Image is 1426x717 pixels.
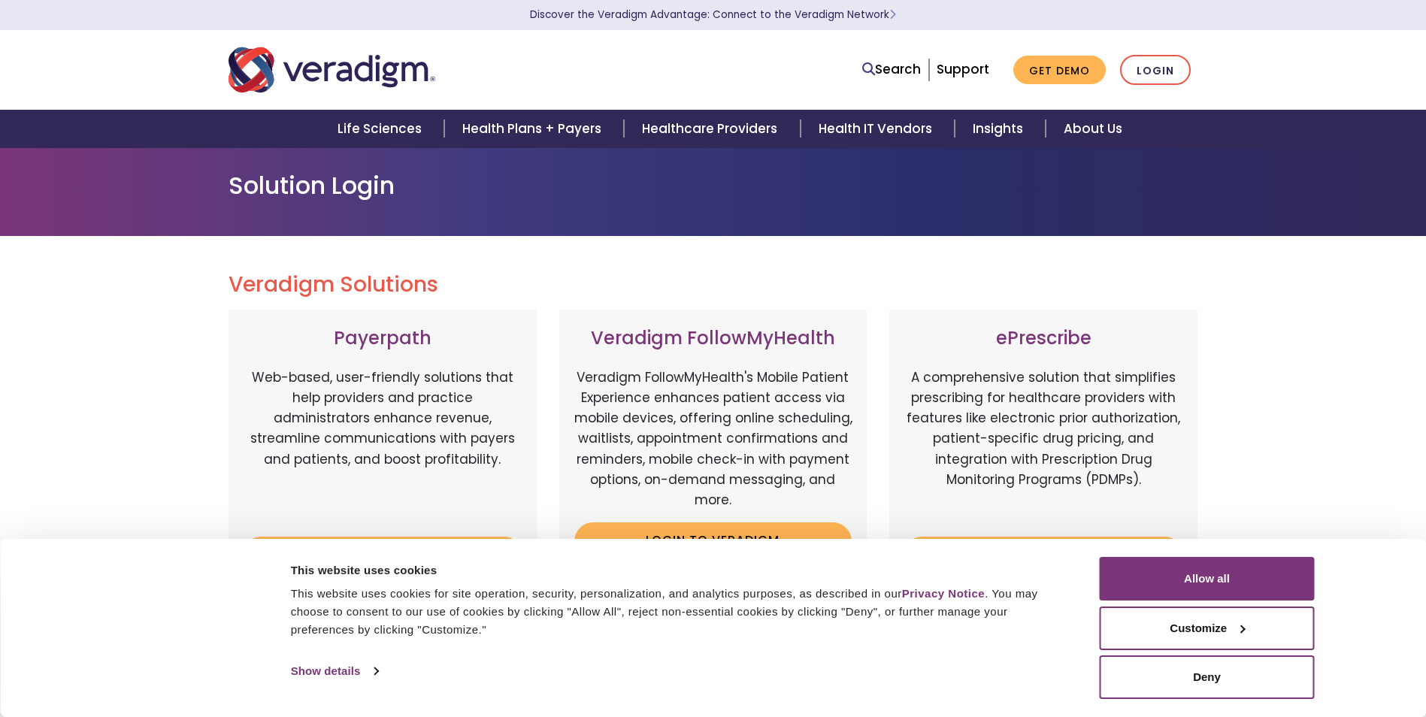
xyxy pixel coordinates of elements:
div: This website uses cookies [291,561,1066,579]
a: Search [862,59,921,80]
p: A comprehensive solution that simplifies prescribing for healthcare providers with features like ... [904,368,1182,525]
a: Support [937,60,989,78]
a: Life Sciences [319,110,444,148]
h3: ePrescribe [904,328,1182,349]
a: Login to Payerpath [244,537,522,571]
img: Veradigm logo [229,45,435,95]
a: Show details [291,660,378,682]
button: Customize [1100,607,1315,650]
h2: Veradigm Solutions [229,272,1198,298]
a: Login [1120,55,1191,86]
a: Health IT Vendors [801,110,955,148]
button: Allow all [1100,557,1315,601]
p: Veradigm FollowMyHealth's Mobile Patient Experience enhances patient access via mobile devices, o... [574,368,852,510]
button: Deny [1100,655,1315,699]
h1: Solution Login [229,171,1198,200]
a: Privacy Notice [902,587,985,600]
a: Healthcare Providers [624,110,800,148]
a: Login to Veradigm FollowMyHealth [574,522,852,571]
h3: Veradigm FollowMyHealth [574,328,852,349]
a: Get Demo [1013,56,1106,85]
a: About Us [1046,110,1140,148]
a: Insights [955,110,1046,148]
span: Learn More [889,8,896,22]
h3: Payerpath [244,328,522,349]
div: This website uses cookies for site operation, security, personalization, and analytics purposes, ... [291,585,1066,639]
a: Discover the Veradigm Advantage: Connect to the Veradigm NetworkLearn More [530,8,896,22]
p: Web-based, user-friendly solutions that help providers and practice administrators enhance revenu... [244,368,522,525]
a: Health Plans + Payers [444,110,624,148]
a: Login to ePrescribe [904,537,1182,571]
